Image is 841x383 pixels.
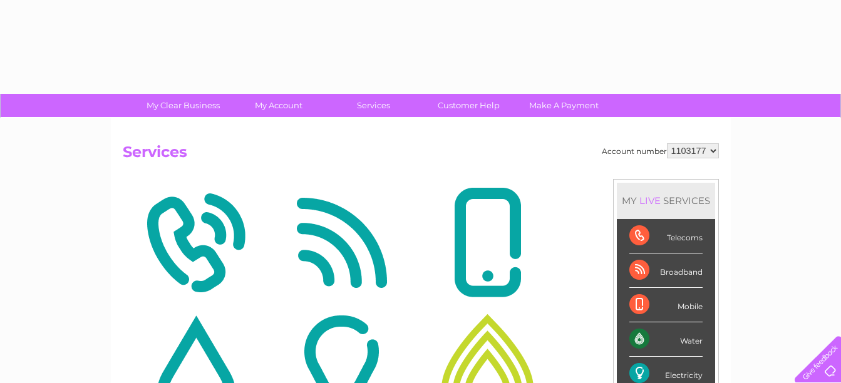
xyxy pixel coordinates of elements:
[418,182,557,304] img: Mobile
[272,182,411,304] img: Broadband
[512,94,616,117] a: Make A Payment
[227,94,330,117] a: My Account
[629,219,703,253] div: Telecoms
[629,253,703,288] div: Broadband
[617,183,715,218] div: MY SERVICES
[629,288,703,322] div: Mobile
[123,143,719,167] h2: Services
[322,94,425,117] a: Services
[602,143,719,158] div: Account number
[637,195,663,207] div: LIVE
[417,94,520,117] a: Customer Help
[629,322,703,357] div: Water
[126,182,266,304] img: Telecoms
[132,94,235,117] a: My Clear Business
